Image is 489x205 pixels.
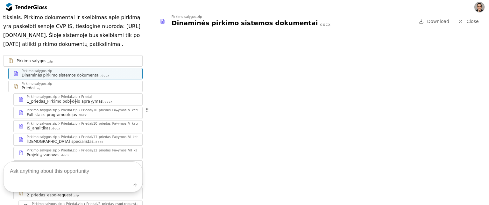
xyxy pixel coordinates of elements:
div: .docx [318,22,330,27]
div: Pirkimo salygos.zip [22,82,52,85]
div: Priedai.zip [61,135,78,139]
div: Priedai [22,85,35,91]
a: Close [454,18,483,26]
div: .zip [47,60,53,64]
div: Priedai/10_priedas_Pa╪ymos_V_kategorijai [81,109,149,112]
div: Pirkimo salygos.zip [27,109,57,112]
a: Pirkimo salygos.zip [3,55,143,67]
div: Dinaminės pirkimo sistemos dokumentai [172,18,318,27]
a: Pirkimo salygos.zipPriedai.zipPriedai/12_priedas_Pa╪ymos_VII_kategorijaiProjekt╓ vadovas.docx [13,147,143,159]
div: Priedai.zip [61,122,78,125]
a: Pirkimo salygos.zipPriedai.zipPriedai/11_priedas_Pa╪ymos_VI_kategorijai[DEMOGRAPHIC_DATA] special... [13,134,143,146]
div: Pirkimo salygos.zip [27,122,57,125]
div: Dinaminės pirkimo sistemos dokumentai [22,73,100,78]
div: Pirkimo salygos.zip [22,70,52,73]
a: Pirkimo salygos.zipPriedai.zipPriedai1_priedas_Pirkimo pob╫d╪io apra╒ymas.docx [13,93,143,106]
a: Download [417,18,451,26]
a: Pirkimo salygos.zipDinaminės pirkimo sistemos dokumentai.docx [8,68,143,79]
div: Priedai.zip [61,95,78,99]
div: .docx [94,140,103,144]
div: .docx [100,74,110,78]
div: Pirkimo salygos.zip [27,135,57,139]
div: Pirkimo salygos [17,58,46,63]
div: Full-stack_programuotojas [27,112,77,117]
a: Pirkimo salygos.zipPriedai.zip [8,81,143,92]
div: Priedai/10_priedas_Pa╪ymos_V_kategorijai [81,122,149,125]
div: .docx [78,113,87,117]
div: Priedai/11_priedas_Pa╪ymos_VI_kategorijai [81,135,150,139]
div: Priedai [81,95,92,99]
div: 1_priedas_Pirkimo pob╫d╪io apra╒ymas [27,99,103,104]
div: Pirkimo salygos.zip [172,15,202,18]
a: Pirkimo salygos.zipPriedai.zipPriedai/10_priedas_Pa╪ymos_V_kategorijaiIS_analitikas.docx [13,120,143,132]
span: Close [466,19,478,24]
div: .docx [51,127,60,131]
a: Pirkimo salygos.zipPriedai.zipPriedai/10_priedas_Pa╪ymos_V_kategorijaiFull-stack_programuotojas.docx [13,107,143,119]
div: .zip [35,86,41,91]
div: [DEMOGRAPHIC_DATA] specialistas [27,139,94,144]
div: IS_analitikas [27,126,51,131]
div: Priedai.zip [61,109,78,112]
div: Pirkimo salygos.zip [27,95,57,99]
div: .docx [103,100,113,104]
span: Download [427,19,449,24]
